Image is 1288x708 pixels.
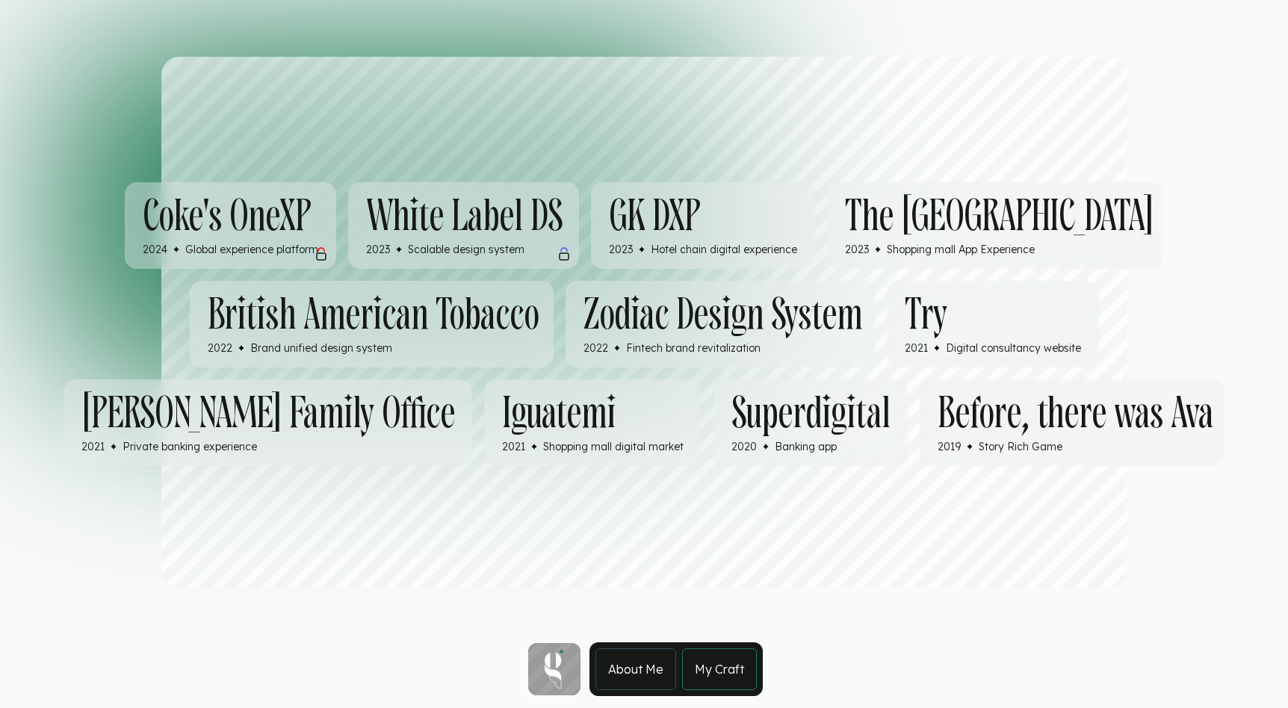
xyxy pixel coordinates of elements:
[946,341,1081,355] p: Digital consultancy website
[651,242,797,257] p: Hotel chain digital experience
[845,242,869,257] p: 2023
[713,379,908,466] a: Superdigital2020LogoBanking app
[143,242,167,257] p: 2024
[143,194,311,239] h3: Coke's OneXP
[366,194,563,239] h3: White Label DS
[396,246,402,252] svg: Logo
[543,439,684,454] p: Shopping mall digital market
[905,341,928,355] p: 2021
[185,242,318,257] p: Global experience platform
[545,649,565,689] svg: Star
[566,281,875,367] a: Zodiac Design System2022LogoFintech brand revitalization
[763,444,769,450] svg: Logo
[484,379,702,466] a: Iguatemi2021LogoShopping mall digital market
[682,648,757,690] a: My Craft
[208,341,232,355] p: 2022
[609,194,797,239] h3: GK DXP
[920,379,1224,466] a: Before, there was Ava2019LogoStory Rich Game
[934,345,940,351] svg: Logo
[238,345,244,351] svg: Logo
[190,281,554,367] a: British American Tobacco2022LogoBrand unified design system
[173,246,179,252] svg: Logo
[731,439,757,454] p: 2020
[111,444,117,450] svg: Logo
[525,640,583,698] a: Home
[591,182,815,269] a: GK DXP2023LogoHotel chain digital experience
[502,391,616,436] h3: Iguatemi
[905,293,1081,338] h3: Try
[827,182,1163,269] a: The [GEOGRAPHIC_DATA]2023LogoShopping mall App Experience
[583,293,862,338] h3: Zodiac Design System
[609,242,633,257] p: 2023
[938,439,961,454] p: 2019
[775,439,837,454] p: Banking app
[614,345,620,351] svg: Logo
[595,648,676,690] a: About Me
[81,439,105,454] p: 2021
[626,341,761,355] p: Fintech brand revitalization
[64,379,472,466] a: [PERSON_NAME] Family Office2021LogoPrivate banking experience
[967,444,973,450] svg: Logo
[366,242,390,257] p: 2023
[81,391,455,436] h3: [PERSON_NAME] Family Office
[639,246,645,252] svg: Logo
[250,341,392,355] p: Brand unified design system
[609,194,700,239] h3: GK DXP
[731,391,891,436] h3: Superdigital
[531,444,537,450] svg: Logo
[125,182,336,269] a: Coke's OneXP2024LogoGlobal experience platform
[408,242,524,257] p: Scalable design system
[875,246,881,252] svg: Logo
[208,293,539,338] h3: British American Tobacco
[887,281,1099,367] a: Try2021LogoDigital consultancy website
[123,439,257,454] p: Private banking experience
[845,194,1154,239] h3: The [GEOGRAPHIC_DATA]
[979,439,1062,454] p: Story Rich Game
[502,439,525,454] p: 2021
[887,242,1035,257] p: Shopping mall App Experience
[583,341,608,355] p: 2022
[938,391,1213,436] h3: Before, there was Ava
[905,293,947,338] h3: Try
[348,182,579,269] a: White Label DS2023LogoScalable design system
